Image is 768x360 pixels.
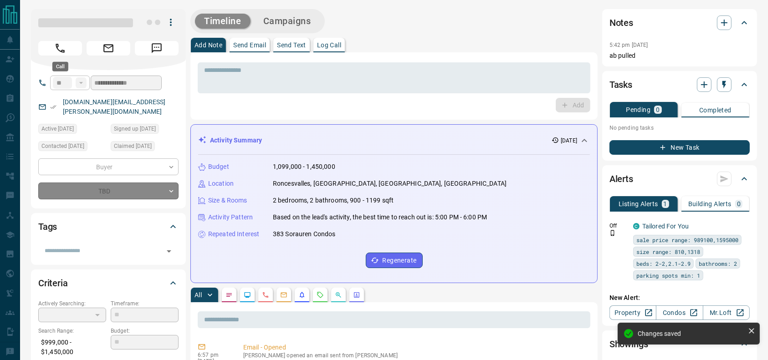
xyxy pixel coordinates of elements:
[626,106,650,113] p: Pending
[737,201,741,207] p: 0
[609,74,750,96] div: Tasks
[619,201,658,207] p: Listing Alerts
[609,77,632,92] h2: Tasks
[195,14,251,29] button: Timeline
[656,305,703,320] a: Condos
[254,14,320,29] button: Campaigns
[163,245,175,258] button: Open
[135,41,179,56] span: Message
[111,299,179,308] p: Timeframe:
[198,352,230,358] p: 6:57 pm
[609,12,750,34] div: Notes
[703,305,750,320] a: Mr.Loft
[233,42,266,48] p: Send Email
[609,222,628,230] p: Off
[609,305,656,320] a: Property
[699,259,737,268] span: bathrooms: 2
[38,299,106,308] p: Actively Searching:
[244,291,251,299] svg: Lead Browsing Activity
[273,179,507,188] p: Roncesvalles, [GEOGRAPHIC_DATA], [GEOGRAPHIC_DATA], [GEOGRAPHIC_DATA]
[609,293,750,303] p: New Alert:
[52,62,68,71] div: Call
[664,201,667,207] p: 1
[642,223,689,230] a: Tailored For You
[609,51,750,61] p: ab pulled
[41,142,84,151] span: Contacted [DATE]
[273,162,335,172] p: 1,099,000 - 1,450,000
[38,124,106,137] div: Sat Aug 09 2025
[609,140,750,155] button: New Task
[609,42,648,48] p: 5:42 pm [DATE]
[38,41,82,56] span: Call
[298,291,306,299] svg: Listing Alerts
[280,291,287,299] svg: Emails
[636,259,691,268] span: beds: 2-2,2.1-2.9
[609,15,633,30] h2: Notes
[111,327,179,335] p: Budget:
[366,253,423,268] button: Regenerate
[636,235,738,244] span: sale price range: 989100,1595000
[208,162,229,172] p: Budget
[38,327,106,335] p: Search Range:
[636,271,700,280] span: parking spots min: 1
[609,337,648,351] h2: Showings
[699,107,732,113] p: Completed
[636,247,700,256] span: size range: 810,1318
[38,158,179,175] div: Buyer
[208,179,234,188] p: Location
[210,136,262,145] p: Activity Summary
[208,196,247,205] p: Size & Rooms
[638,330,744,337] div: Changes saved
[243,343,587,352] p: Email - Opened
[87,41,130,56] span: Email
[41,124,74,133] span: Active [DATE]
[273,196,394,205] p: 2 bedrooms, 2 bathrooms, 900 - 1199 sqft
[208,213,253,222] p: Activity Pattern
[609,168,750,190] div: Alerts
[38,141,106,154] div: Sat Aug 09 2025
[317,291,324,299] svg: Requests
[353,291,360,299] svg: Agent Actions
[38,276,68,290] h2: Criteria
[609,172,633,186] h2: Alerts
[609,121,750,135] p: No pending tasks
[656,106,660,113] p: 0
[225,291,233,299] svg: Notes
[609,230,616,236] svg: Push Notification Only
[38,183,179,199] div: TBD
[277,42,306,48] p: Send Text
[561,137,577,145] p: [DATE]
[262,291,269,299] svg: Calls
[38,219,57,234] h2: Tags
[111,124,179,137] div: Sat Aug 09 2025
[688,201,732,207] p: Building Alerts
[609,333,750,355] div: Showings
[273,213,487,222] p: Based on the lead's activity, the best time to reach out is: 5:00 PM - 6:00 PM
[63,98,166,115] a: [DOMAIN_NAME][EMAIL_ADDRESS][PERSON_NAME][DOMAIN_NAME]
[114,142,152,151] span: Claimed [DATE]
[208,229,259,239] p: Repeated Interest
[195,42,222,48] p: Add Note
[273,229,336,239] p: 383 Sorauren Condos
[198,132,590,149] div: Activity Summary[DATE]
[38,216,179,238] div: Tags
[38,272,179,294] div: Criteria
[111,141,179,154] div: Sat Aug 09 2025
[243,352,587,359] p: [PERSON_NAME] opened an email sent from [PERSON_NAME]
[114,124,156,133] span: Signed up [DATE]
[50,104,56,110] svg: Email Verified
[317,42,341,48] p: Log Call
[335,291,342,299] svg: Opportunities
[195,292,202,298] p: All
[38,335,106,360] p: $999,000 - $1,450,000
[633,223,640,229] div: condos.ca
